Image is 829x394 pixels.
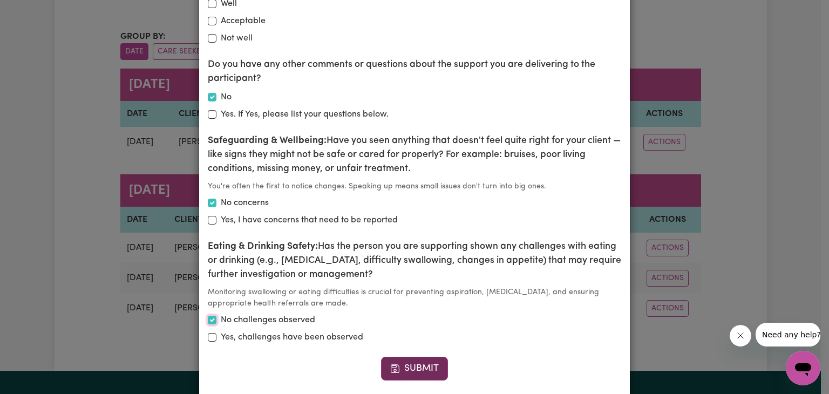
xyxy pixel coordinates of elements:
[221,314,315,327] label: No challenges observed
[208,134,621,176] label: Have you seen anything that doesn't feel quite right for your client — like signs they might not ...
[221,15,266,28] label: Acceptable
[756,323,820,347] iframe: Message from company
[730,325,751,347] iframe: Close message
[381,357,448,381] button: Submit
[208,136,327,145] strong: Safeguarding & Wellbeing:
[221,91,232,104] label: No
[221,331,363,344] label: Yes, challenges have been observed
[221,196,269,209] label: No concerns
[208,242,318,251] strong: Eating & Drinking Safety:
[208,240,621,282] label: Has the person you are supporting shown any challenges with eating or drinking (e.g., [MEDICAL_DA...
[221,214,398,227] label: Yes, I have concerns that need to be reported
[786,351,820,385] iframe: Button to launch messaging window
[208,181,621,192] div: You're often the first to notice changes. Speaking up means small issues don't turn into big ones.
[208,58,621,86] label: Do you have any other comments or questions about the support you are delivering to the participant?
[221,108,389,121] label: Yes. If Yes, please list your questions below.
[221,32,253,45] label: Not well
[6,8,65,16] span: Need any help?
[208,287,621,309] div: Monitoring swallowing or eating difficulties is crucial for preventing aspiration, [MEDICAL_DATA]...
